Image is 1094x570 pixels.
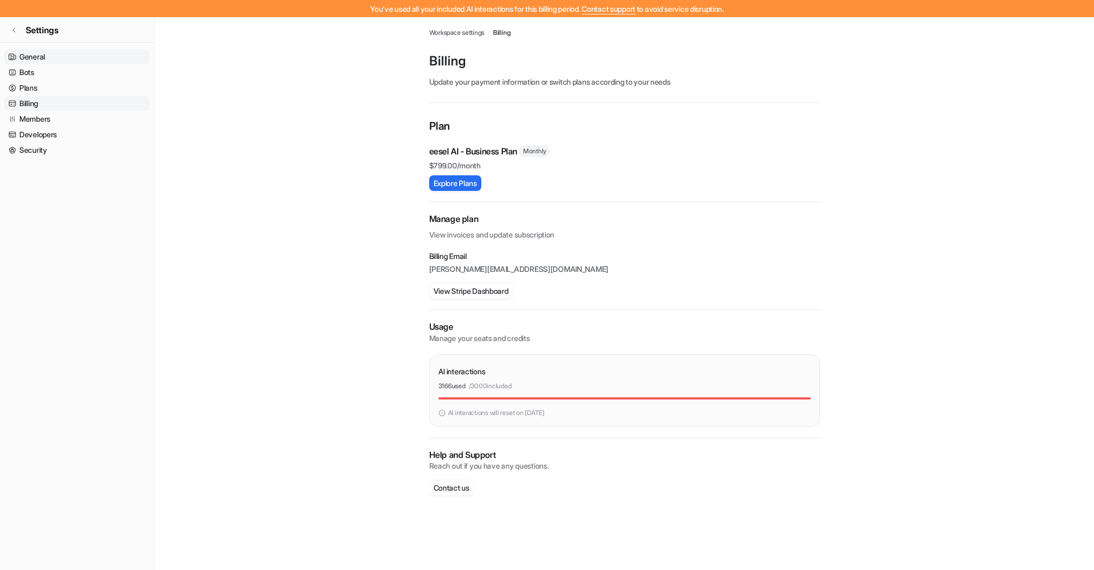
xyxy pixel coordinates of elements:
[519,146,550,157] span: Monthly
[582,4,635,13] span: Contact support
[4,49,150,64] a: General
[4,112,150,127] a: Members
[429,264,820,275] p: [PERSON_NAME][EMAIL_ADDRESS][DOMAIN_NAME]
[4,80,150,95] a: Plans
[429,28,485,38] a: Workspace settings
[429,53,820,70] p: Billing
[429,461,820,471] p: Reach out if you have any questions.
[438,381,466,391] p: 3166 used
[429,76,820,87] p: Update your payment information or switch plans according to your needs
[448,408,545,418] p: AI interactions will reset on [DATE]
[429,321,820,333] p: Usage
[429,118,820,136] p: Plan
[429,175,481,191] button: Explore Plans
[493,28,510,38] a: Billing
[4,96,150,111] a: Billing
[469,381,512,391] p: / 3000 included
[438,366,486,377] p: AI interactions
[488,28,490,38] span: /
[429,449,820,461] p: Help and Support
[26,24,58,36] span: Settings
[429,225,820,240] p: View invoices and update subscription
[429,213,820,225] h2: Manage plan
[4,65,150,80] a: Bots
[429,160,820,171] p: $ 799.00/month
[429,480,474,495] button: Contact us
[429,145,517,158] p: eesel AI - Business Plan
[429,283,513,299] button: View Stripe Dashboard
[429,251,820,262] p: Billing Email
[4,127,150,142] a: Developers
[429,333,820,344] p: Manage your seats and credits
[4,143,150,158] a: Security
